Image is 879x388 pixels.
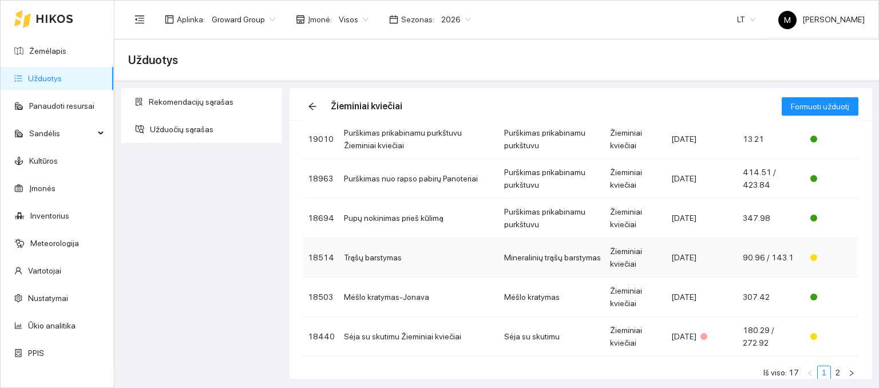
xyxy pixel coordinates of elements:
[500,238,605,278] td: Mineralinių trąšų barstymas
[303,120,339,159] td: 19010
[135,98,143,106] span: solution
[149,90,274,113] span: Rekomendacijų sąrašas
[303,238,339,278] td: 18514
[738,120,806,159] td: 13.21
[339,159,500,199] td: Purškimas nuo rapso pabirų Panoteriai
[441,11,471,28] span: 2026
[605,120,666,159] td: Žieminiai kviečiai
[738,199,806,238] td: 347.98
[848,370,855,377] span: right
[29,46,66,56] a: Žemėlapis
[28,321,76,330] a: Ūkio analitika
[28,349,44,358] a: PPIS
[28,74,62,83] a: Užduotys
[29,122,94,145] span: Sandėlis
[831,366,845,379] li: 2
[339,278,500,317] td: Mėšlo kratymas-Jonava
[29,184,56,193] a: Įmonės
[671,133,734,145] div: [DATE]
[29,101,94,110] a: Panaudoti resursai
[339,238,500,278] td: Trąšų barstymas
[500,317,605,357] td: Sėja su skutimu
[28,294,68,303] a: Nustatymai
[401,13,434,26] span: Sezonas :
[339,120,500,159] td: Purškimas prikabinamu purkštuvu Žieminiai kviečiai
[30,239,79,248] a: Meteorologija
[128,51,178,69] span: Užduotys
[331,99,402,113] div: Žieminiai kviečiai
[339,199,500,238] td: Pupų nokinimas prieš kūlimą
[743,253,794,262] span: 90.96 / 143.1
[134,14,145,25] span: menu-fold
[803,366,817,379] li: Atgal
[817,366,831,379] li: 1
[782,97,858,116] button: Formuoti užduotį
[389,15,398,24] span: calendar
[500,199,605,238] td: Purškimas prikabinamu purkštuvu
[304,102,321,111] span: arrow-left
[784,11,791,29] span: M
[605,317,666,357] td: Žieminiai kviečiai
[212,11,275,28] span: Groward Group
[303,97,322,116] button: arrow-left
[832,366,844,379] a: 2
[763,366,799,379] li: Iš viso: 17
[818,366,830,379] a: 1
[500,159,605,199] td: Purškimas prikabinamu purkštuvu
[303,317,339,357] td: 18440
[671,172,734,185] div: [DATE]
[737,11,755,28] span: LT
[605,199,666,238] td: Žieminiai kviečiai
[803,366,817,379] button: left
[30,211,69,220] a: Inventorius
[807,370,814,377] span: left
[29,156,58,165] a: Kultūros
[303,159,339,199] td: 18963
[165,15,174,24] span: layout
[303,199,339,238] td: 18694
[605,278,666,317] td: Žieminiai kviečiai
[778,15,865,24] span: [PERSON_NAME]
[500,120,605,159] td: Purškimas prikabinamu purkštuvu
[605,159,666,199] td: Žieminiai kviečiai
[743,168,776,189] span: 414.51 / 423.84
[339,11,369,28] span: Visos
[743,326,774,347] span: 180.29 / 272.92
[28,266,61,275] a: Vartotojai
[671,251,734,264] div: [DATE]
[791,100,849,113] span: Formuoti užduotį
[303,278,339,317] td: 18503
[339,317,500,357] td: Sėja su skutimu Žieminiai kviečiai
[671,291,734,303] div: [DATE]
[845,366,858,379] li: Pirmyn
[296,15,305,24] span: shop
[738,278,806,317] td: 307.42
[177,13,205,26] span: Aplinka :
[671,330,734,343] div: [DATE]
[150,118,274,141] span: Užduočių sąrašas
[671,212,734,224] div: [DATE]
[500,278,605,317] td: Mėšlo kratymas
[128,8,151,31] button: menu-fold
[845,366,858,379] button: right
[605,238,666,278] td: Žieminiai kviečiai
[308,13,332,26] span: Įmonė :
